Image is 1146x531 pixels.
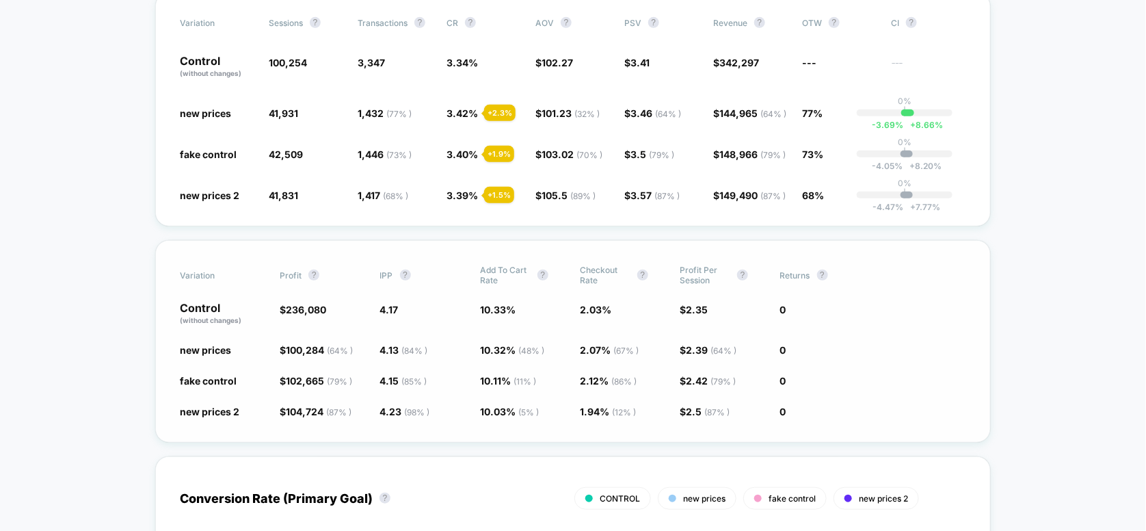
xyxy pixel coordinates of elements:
span: ( 64 % ) [655,109,681,119]
p: 0% [898,137,911,147]
span: 3.5 [630,148,674,160]
p: | [903,106,906,116]
button: ? [737,270,748,281]
span: $ [680,406,730,417]
span: IPP [380,270,393,281]
span: ( 87 % ) [760,191,786,201]
span: 2.12 % [580,375,637,387]
span: ( 98 % ) [405,407,430,417]
span: -3.69 % [872,120,903,130]
button: ? [637,270,648,281]
span: 1.94 % [580,406,636,417]
span: new prices [683,493,725,504]
span: CONTROL [600,493,640,504]
span: 0 [780,375,786,387]
span: PSV [624,18,641,28]
span: AOV [535,18,554,28]
span: CR [447,18,458,28]
span: 3.39 % [447,190,478,201]
span: 73% [802,148,823,160]
p: 0% [898,96,911,106]
span: Sessions [269,18,303,28]
span: 3.57 [630,190,680,201]
span: 3.34 % [447,57,478,68]
span: 4.17 [380,304,399,315]
span: 4.15 [380,375,427,387]
span: new prices [180,344,231,356]
span: Revenue [713,18,747,28]
button: ? [465,17,476,28]
button: ? [379,493,390,504]
span: 3.42 % [447,107,478,119]
span: fake control [769,493,816,504]
span: ( 87 % ) [326,407,351,417]
span: $ [713,148,786,160]
button: ? [829,17,840,28]
span: 1,432 [358,107,412,119]
span: ( 11 % ) [514,376,536,387]
span: $ [680,375,736,387]
span: ( 79 % ) [649,150,674,160]
span: CI [891,17,966,28]
span: 7.77 % [903,202,940,212]
span: 10.32 % [480,344,544,356]
button: ? [537,270,548,281]
p: | [903,188,906,198]
span: (without changes) [180,316,241,324]
span: ( 64 % ) [710,346,736,356]
span: 4.23 [380,406,430,417]
span: 1,417 [358,190,408,201]
span: ( 5 % ) [518,407,539,417]
span: 2.39 [686,344,736,356]
button: ? [906,17,917,28]
span: ( 73 % ) [386,150,412,160]
span: 3,347 [358,57,385,68]
span: Returns [780,270,810,281]
span: 148,966 [719,148,786,160]
span: -4.05 % [872,161,903,171]
span: new prices [180,107,231,119]
button: ? [754,17,765,28]
span: 41,931 [269,107,298,119]
span: 100,284 [286,344,353,356]
span: 4.13 [380,344,428,356]
span: 8.20 % [903,161,942,171]
span: ( 64 % ) [327,346,353,356]
div: + 2.3 % [484,105,516,121]
span: 105.5 [542,190,596,201]
span: 0 [780,304,786,315]
span: ( 48 % ) [518,346,544,356]
span: ( 85 % ) [402,376,427,387]
span: 0 [780,344,786,356]
span: Add To Cart Rate [480,265,531,285]
span: $ [624,148,674,160]
span: 149,490 [719,190,786,201]
span: $ [535,57,573,68]
span: 10.03 % [480,406,539,417]
span: 8.66 % [903,120,943,130]
span: Variation [180,17,255,28]
span: Checkout Rate [580,265,630,285]
span: --- [802,57,816,68]
span: ( 12 % ) [612,407,636,417]
span: ( 87 % ) [704,407,730,417]
span: $ [680,344,736,356]
span: -4.47 % [872,202,903,212]
span: new prices 2 [180,190,239,201]
p: Control [180,55,255,79]
span: new prices 2 [180,406,239,417]
span: new prices 2 [859,493,908,504]
span: fake control [180,375,237,387]
span: $ [624,57,650,68]
span: Profit [280,270,302,281]
button: ? [414,17,425,28]
span: + [910,202,916,212]
span: OTW [802,17,877,28]
p: | [903,147,906,157]
span: $ [280,406,351,417]
span: + [909,161,915,171]
span: 10.33 % [480,304,516,315]
button: ? [648,17,659,28]
span: $ [535,107,600,119]
span: 144,965 [719,107,786,119]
